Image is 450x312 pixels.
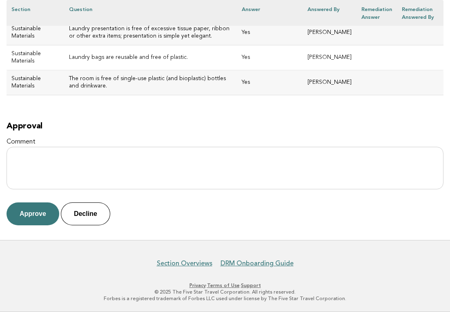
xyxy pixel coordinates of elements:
td: Sustainable Materials [7,45,64,70]
td: [PERSON_NAME] [303,45,356,70]
p: © 2025 The Five Star Travel Corporation. All rights reserved. [11,289,439,295]
td: Yes [237,45,303,70]
a: DRM Onboarding Guide [221,259,294,267]
td: [PERSON_NAME] [303,70,356,95]
button: Approve [7,202,59,225]
a: Section Overviews [157,259,212,267]
td: Sustainable Materials [7,70,64,95]
td: Sustainable Materials [7,20,64,45]
button: Decline [61,202,110,225]
td: Yes [237,20,303,45]
p: Forbes is a registered trademark of Forbes LLC used under license by The Five Star Travel Corpora... [11,295,439,302]
h3: Laundry bags are reusable and free of plastic. [69,54,232,61]
p: · · [11,282,439,289]
h3: The room is free of single-use plastic (and bioplastic) bottles and drinkware. [69,75,232,90]
label: Comment [7,138,443,146]
td: [PERSON_NAME] [303,20,356,45]
a: Terms of Use [207,283,240,288]
h3: Laundry presentation is free of excessive tissue paper, ribbon or other extra items; presentation... [69,25,232,40]
h2: Approval [7,121,443,131]
a: Support [241,283,261,288]
td: Yes [237,70,303,95]
a: Privacy [189,283,206,288]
